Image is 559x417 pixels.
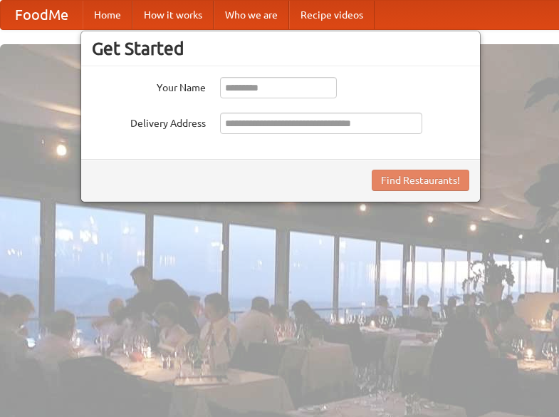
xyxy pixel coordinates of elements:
[132,1,214,29] a: How it works
[92,38,469,59] h3: Get Started
[1,1,83,29] a: FoodMe
[92,113,206,130] label: Delivery Address
[214,1,289,29] a: Who we are
[92,77,206,95] label: Your Name
[83,1,132,29] a: Home
[289,1,375,29] a: Recipe videos
[372,170,469,191] button: Find Restaurants!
